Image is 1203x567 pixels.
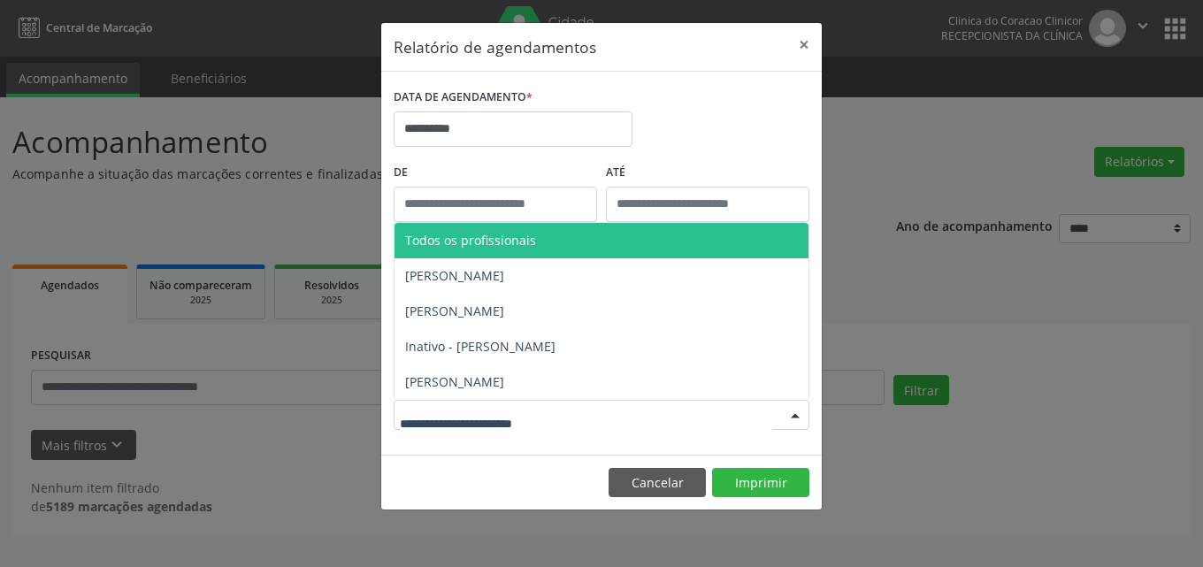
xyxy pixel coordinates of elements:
[712,468,809,498] button: Imprimir
[606,159,809,187] label: ATÉ
[405,338,556,355] span: Inativo - [PERSON_NAME]
[405,373,504,390] span: [PERSON_NAME]
[394,35,596,58] h5: Relatório de agendamentos
[405,303,504,319] span: [PERSON_NAME]
[609,468,706,498] button: Cancelar
[786,23,822,66] button: Close
[394,84,533,111] label: DATA DE AGENDAMENTO
[405,267,504,284] span: [PERSON_NAME]
[405,232,536,249] span: Todos os profissionais
[394,159,597,187] label: De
